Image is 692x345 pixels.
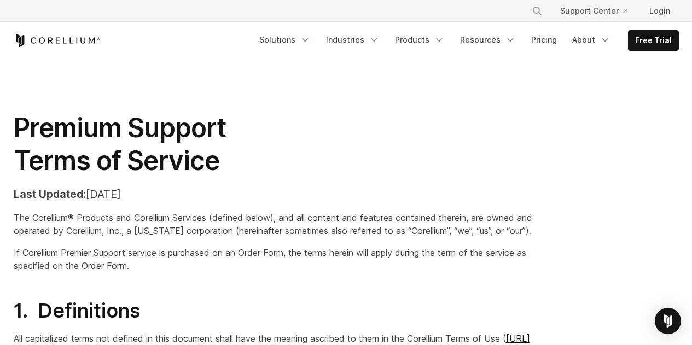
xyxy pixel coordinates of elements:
[253,30,679,51] div: Navigation Menu
[14,188,86,201] strong: Last Updated:
[14,211,565,237] p: The Corellium® Products and Corellium Services (defined below), and all content and features cont...
[253,30,317,50] a: Solutions
[641,1,679,21] a: Login
[525,30,563,50] a: Pricing
[14,333,506,344] span: All capitalized terms not defined in this document shall have the meaning ascribed to them in the...
[453,30,522,50] a: Resources
[551,1,636,21] a: Support Center
[655,308,681,334] div: Open Intercom Messenger
[629,31,678,50] a: Free Trial
[14,112,565,177] h1: Premium Support Terms of Service
[14,247,526,271] span: If Corellium Premier Support service is purchased on an Order Form, the terms herein will apply d...
[388,30,451,50] a: Products
[14,299,140,323] span: 1. Definitions
[527,1,547,21] button: Search
[566,30,617,50] a: About
[14,34,101,47] a: Corellium Home
[319,30,386,50] a: Industries
[14,186,565,202] p: [DATE]
[519,1,679,21] div: Navigation Menu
